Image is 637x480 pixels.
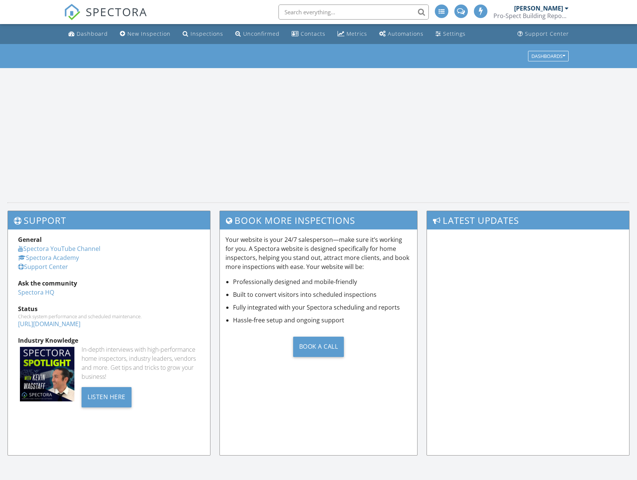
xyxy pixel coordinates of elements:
div: Industry Knowledge [18,336,200,345]
a: Dashboard [65,27,111,41]
div: Inspections [191,30,223,37]
a: Inspections [180,27,226,41]
a: Book a Call [225,331,412,363]
div: Ask the community [18,279,200,288]
a: Spectora HQ [18,288,54,296]
div: New Inspection [127,30,171,37]
h3: Latest Updates [427,211,629,229]
div: Support Center [525,30,569,37]
a: [URL][DOMAIN_NAME] [18,320,80,328]
div: Listen Here [82,387,132,407]
a: Automations (Advanced) [376,27,427,41]
div: Dashboards [531,53,565,59]
li: Professionally designed and mobile-friendly [233,277,412,286]
li: Hassle-free setup and ongoing support [233,316,412,325]
div: Unconfirmed [243,30,280,37]
div: [PERSON_NAME] [514,5,563,12]
p: Your website is your 24/7 salesperson—make sure it’s working for you. A Spectora website is desig... [225,235,412,271]
a: New Inspection [117,27,174,41]
a: SPECTORA [64,10,147,26]
input: Search everything... [278,5,429,20]
li: Built to convert visitors into scheduled inspections [233,290,412,299]
div: Status [18,304,200,313]
a: Support Center [18,263,68,271]
div: Automations [388,30,424,37]
a: Spectora Academy [18,254,79,262]
strong: General [18,235,42,244]
div: Dashboard [77,30,108,37]
a: Support Center [514,27,572,41]
div: Check system performance and scheduled maintenance. [18,313,200,319]
h3: Book More Inspections [220,211,418,229]
div: Settings [443,30,466,37]
img: Spectoraspolightmain [20,347,74,401]
a: Unconfirmed [232,27,283,41]
a: Contacts [289,27,328,41]
a: Settings [433,27,469,41]
a: Listen Here [82,392,132,401]
div: In-depth interviews with high-performance home inspectors, industry leaders, vendors and more. Ge... [82,345,200,381]
a: Metrics [334,27,370,41]
a: Spectora YouTube Channel [18,245,100,253]
div: Book a Call [293,337,344,357]
img: The Best Home Inspection Software - Spectora [64,4,80,20]
div: Pro-Spect Building Reports Ltd [493,12,569,20]
h3: Support [8,211,210,229]
span: SPECTORA [86,4,147,20]
li: Fully integrated with your Spectora scheduling and reports [233,303,412,312]
button: Dashboards [528,51,569,61]
div: Metrics [346,30,367,37]
div: Contacts [301,30,325,37]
